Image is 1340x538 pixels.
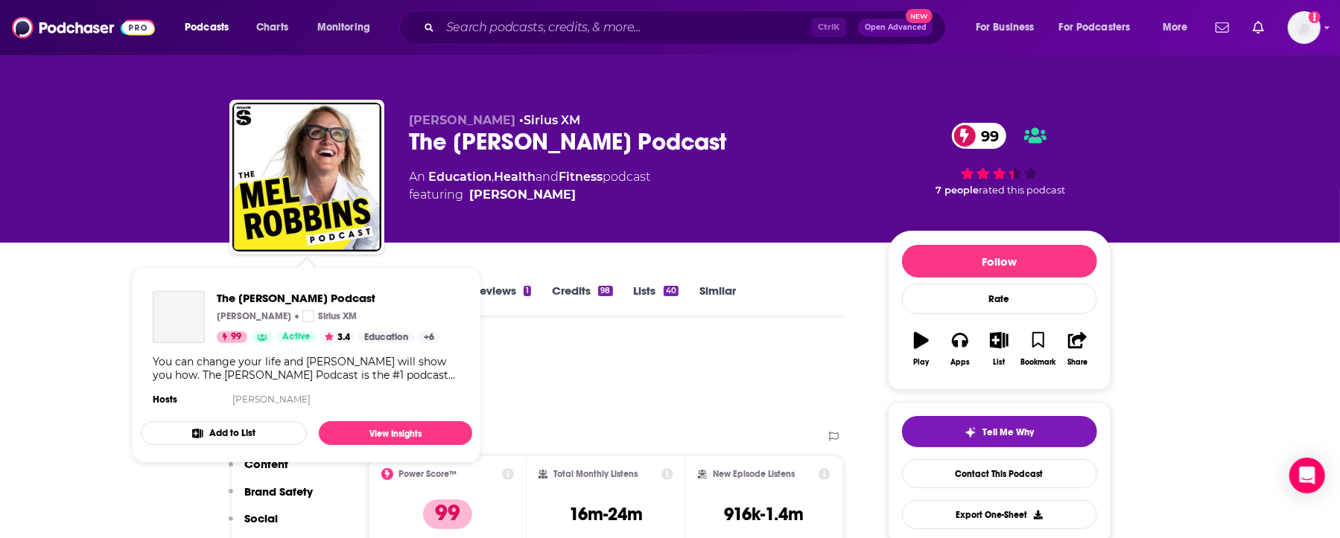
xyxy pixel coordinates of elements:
[902,500,1097,529] button: Export One-Sheet
[913,358,929,367] div: Play
[12,13,155,42] img: Podchaser - Follow, Share and Rate Podcasts
[1058,322,1096,376] button: Share
[979,185,1065,196] span: rated this podcast
[1067,358,1087,367] div: Share
[440,16,811,39] input: Search podcasts, credits, & more...
[552,284,612,318] a: Credits98
[410,186,651,204] span: featuring
[982,426,1034,438] span: Tell Me Why
[979,322,1018,376] button: List
[318,310,357,322] p: Sirius XM
[232,394,311,405] a: [PERSON_NAME]
[598,286,612,296] div: 98
[429,170,492,184] a: Education
[217,310,291,322] p: [PERSON_NAME]
[965,426,977,438] img: tell me why sparkle
[1020,358,1055,367] div: Bookmark
[229,484,314,512] button: Brand Safety
[553,469,638,479] h2: Total Monthly Listens
[865,24,927,31] span: Open Advanced
[320,331,355,343] button: 3.4
[634,284,679,318] a: Lists40
[418,331,440,343] a: +6
[976,17,1035,38] span: For Business
[410,113,516,127] span: [PERSON_NAME]
[319,421,472,445] a: View Insights
[473,284,531,318] a: Reviews1
[174,16,248,39] button: open menu
[1288,11,1321,44] button: Show profile menu
[1163,17,1188,38] span: More
[1059,17,1131,38] span: For Podcasters
[524,113,581,127] a: Sirius XM
[413,10,960,45] div: Search podcasts, credits, & more...
[936,185,979,196] span: 7 people
[699,284,736,318] a: Similar
[1050,16,1152,39] button: open menu
[410,168,651,204] div: An podcast
[1247,15,1270,40] a: Show notifications dropdown
[217,331,247,343] a: 99
[276,331,317,343] a: Active
[902,459,1097,488] a: Contact This Podcast
[906,9,933,23] span: New
[153,394,177,406] h4: Hosts
[902,416,1097,447] button: tell me why sparkleTell Me Why
[256,17,288,38] span: Charts
[217,291,440,305] a: The Mel Robbins Podcast
[153,291,205,343] a: The Mel Robbins Podcast
[952,123,1007,149] a: 99
[888,113,1111,205] div: 99 7 peoplerated this podcast
[520,113,581,127] span: •
[217,291,440,305] span: The [PERSON_NAME] Podcast
[994,358,1006,367] div: List
[282,330,311,345] span: Active
[1210,15,1235,40] a: Show notifications dropdown
[247,16,297,39] a: Charts
[245,511,279,525] p: Social
[399,469,457,479] h2: Power Score™
[559,170,603,184] a: Fitness
[941,322,979,376] button: Apps
[950,358,970,367] div: Apps
[725,503,804,525] h3: 916k-1.4m
[492,170,495,184] span: ,
[967,123,1007,149] span: 99
[231,330,241,345] span: 99
[1152,16,1207,39] button: open menu
[524,286,531,296] div: 1
[358,331,414,343] a: Education
[232,103,381,252] img: The Mel Robbins Podcast
[470,186,577,204] a: Mel Robbins
[495,170,536,184] a: Health
[1288,11,1321,44] img: User Profile
[902,322,941,376] button: Play
[902,245,1097,278] button: Follow
[423,499,472,529] p: 99
[965,16,1053,39] button: open menu
[185,17,229,38] span: Podcasts
[1288,11,1321,44] span: Logged in as collectedstrategies
[713,469,795,479] h2: New Episode Listens
[1289,458,1325,493] div: Open Intercom Messenger
[153,355,460,382] div: You can change your life and [PERSON_NAME] will show you how. The [PERSON_NAME] Podcast is the #1...
[1019,322,1058,376] button: Bookmark
[811,18,846,37] span: Ctrl K
[664,286,679,296] div: 40
[141,421,307,445] button: Add to List
[858,19,933,36] button: Open AdvancedNew
[302,310,357,322] a: Sirius XMSirius XM
[317,17,370,38] span: Monitoring
[1309,11,1321,23] svg: Add a profile image
[569,503,643,525] h3: 16m-24m
[902,284,1097,314] div: Rate
[536,170,559,184] span: and
[307,16,390,39] button: open menu
[245,484,314,499] p: Brand Safety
